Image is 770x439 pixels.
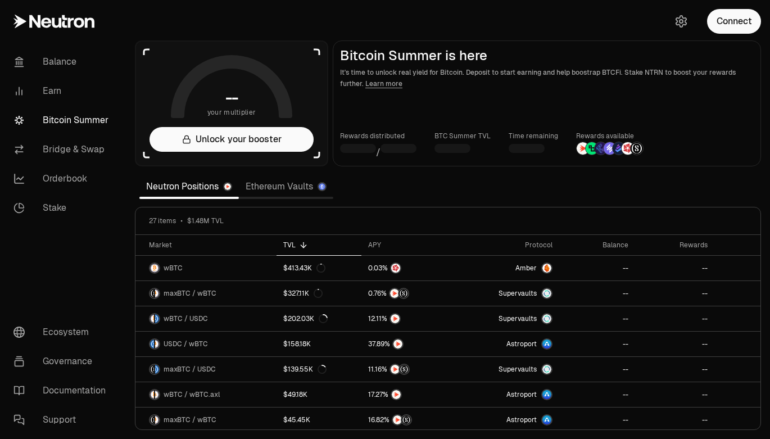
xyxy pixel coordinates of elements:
button: NTRNStructured Points [368,288,453,299]
div: $413.43K [283,264,325,273]
img: Amber [542,264,551,273]
p: Rewards available [576,130,644,142]
a: AmberAmber [460,256,559,280]
span: wBTC / wBTC.axl [164,390,220,399]
a: -- [635,332,714,356]
span: Supervaults [499,365,537,374]
a: -- [559,332,635,356]
img: wBTC Logo [155,415,159,424]
img: NTRN [390,289,399,298]
img: NTRN [393,415,402,424]
div: $202.03K [283,314,328,323]
div: / [340,142,416,159]
img: wBTC Logo [150,264,159,273]
div: $45.45K [283,415,310,424]
a: SupervaultsSupervaults [460,306,559,331]
img: Lombard Lux [586,142,598,155]
span: 27 items [149,216,176,225]
img: USDC Logo [150,340,154,349]
a: -- [559,306,635,331]
a: NTRNStructured Points [361,281,460,306]
a: $139.55K [277,357,361,382]
a: Stake [4,193,121,223]
a: maxBTC LogowBTC LogomaxBTC / wBTC [135,281,277,306]
div: $49.18K [283,390,307,399]
img: NTRN [392,390,401,399]
a: -- [559,408,635,432]
span: Astroport [506,340,537,349]
img: Structured Points [402,415,411,424]
span: Amber [515,264,537,273]
img: NTRN [393,340,402,349]
a: Documentation [4,376,121,405]
p: BTC Summer TVL [434,130,491,142]
button: Unlock your booster [150,127,314,152]
span: $1.48M TVL [187,216,224,225]
a: $327.11K [277,281,361,306]
span: USDC / wBTC [164,340,208,349]
div: Balance [566,241,628,250]
div: Rewards [642,241,708,250]
button: NTRN [368,313,453,324]
a: Learn more [365,79,402,88]
div: APY [368,241,453,250]
img: wBTC Logo [155,340,159,349]
img: NTRN [391,314,400,323]
a: wBTC LogowBTC [135,256,277,280]
img: Bedrock Diamonds [613,142,625,155]
a: Astroport [460,408,559,432]
img: Supervaults [542,314,551,323]
a: -- [635,382,714,407]
button: NTRNStructured Points [368,414,453,426]
a: NTRNStructured Points [361,408,460,432]
a: NTRN [361,382,460,407]
a: Mars Fragments [361,256,460,280]
a: Orderbook [4,164,121,193]
a: -- [635,256,714,280]
a: SupervaultsSupervaults [460,357,559,382]
a: SupervaultsSupervaults [460,281,559,306]
img: wBTC.axl Logo [155,390,159,399]
a: -- [635,306,714,331]
button: NTRN [368,389,453,400]
a: -- [559,281,635,306]
span: maxBTC / wBTC [164,415,216,424]
h1: -- [225,89,238,107]
p: It's time to unlock real yield for Bitcoin. Deposit to start earning and help boostrap BTCFi. Sta... [340,67,754,89]
button: Connect [707,9,761,34]
div: TVL [283,241,355,250]
div: Protocol [466,241,552,250]
img: wBTC Logo [150,390,154,399]
a: -- [635,357,714,382]
span: your multiplier [207,107,256,118]
img: Structured Points [399,289,408,298]
h2: Bitcoin Summer is here [340,48,754,64]
img: NTRN [391,365,400,374]
img: wBTC Logo [150,314,154,323]
a: Balance [4,47,121,76]
img: NTRN [577,142,589,155]
a: $45.45K [277,408,361,432]
a: Ecosystem [4,318,121,347]
button: Mars Fragments [368,263,453,274]
img: Solv Points [604,142,616,155]
img: maxBTC Logo [150,415,154,424]
div: $158.18K [283,340,311,349]
img: USDC Logo [155,365,159,374]
a: -- [559,256,635,280]
img: Structured Points [631,142,643,155]
a: maxBTC LogoUSDC LogomaxBTC / USDC [135,357,277,382]
img: maxBTC Logo [150,289,154,298]
a: $413.43K [277,256,361,280]
a: -- [635,281,714,306]
a: maxBTC LogowBTC LogomaxBTC / wBTC [135,408,277,432]
a: Ethereum Vaults [239,175,333,198]
a: wBTC LogowBTC.axl LogowBTC / wBTC.axl [135,382,277,407]
span: Astroport [506,415,537,424]
a: Bridge & Swap [4,135,121,164]
img: wBTC Logo [155,289,159,298]
a: Neutron Positions [139,175,239,198]
img: EtherFi Points [595,142,607,155]
a: Governance [4,347,121,376]
a: NTRN [361,306,460,331]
